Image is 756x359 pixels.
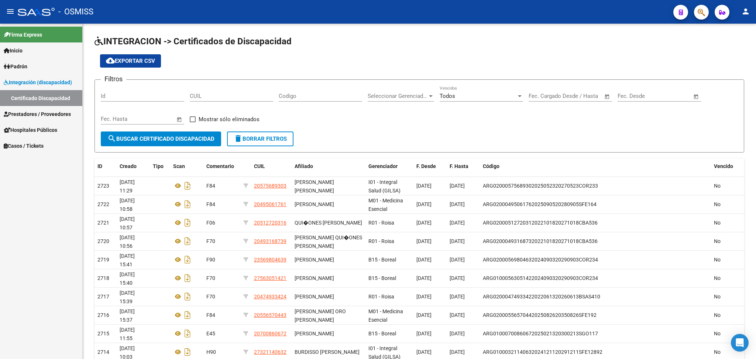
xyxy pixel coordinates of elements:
[254,349,286,355] span: 27321140632
[368,294,394,300] span: R01 - Roisa
[483,275,598,281] span: ARG01000563051422024090320290903COR234
[295,220,362,226] span: QUI�ONES [PERSON_NAME]
[741,7,750,16] mat-icon: person
[97,294,109,300] span: 2717
[206,275,215,281] span: F70
[714,294,721,300] span: No
[368,198,403,212] span: M01 - Medicina Esencial
[450,163,468,169] span: F. Hasta
[618,93,647,99] input: Fecha inicio
[450,312,465,318] span: [DATE]
[206,201,215,207] span: F84
[416,220,432,226] span: [DATE]
[254,331,286,336] span: 20700860672
[480,158,711,174] datatable-header-cell: Código
[6,7,15,16] mat-icon: menu
[450,331,465,336] span: [DATE]
[295,308,346,323] span: [PERSON_NAME] ORO [PERSON_NAME]
[714,183,721,189] span: No
[153,163,164,169] span: Tipo
[183,180,192,192] i: Descargar documento
[714,349,721,355] span: No
[234,136,287,142] span: Borrar Filtros
[183,291,192,302] i: Descargar documento
[565,93,601,99] input: Fecha fin
[416,275,432,281] span: [DATE]
[450,294,465,300] span: [DATE]
[203,158,240,174] datatable-header-cell: Comentario
[714,275,721,281] span: No
[368,220,394,226] span: R01 - Roisa
[483,349,602,355] span: ARG01000321140632024121120291211SFE12892
[254,238,286,244] span: 20493168739
[106,58,155,64] span: Exportar CSV
[120,253,135,267] span: [DATE] 15:41
[450,201,465,207] span: [DATE]
[101,74,126,84] h3: Filtros
[183,217,192,229] i: Descargar documento
[295,201,334,207] span: [PERSON_NAME]
[714,220,721,226] span: No
[120,235,135,249] span: [DATE] 10:56
[654,93,690,99] input: Fecha fin
[413,158,447,174] datatable-header-cell: F. Desde
[254,163,265,169] span: CUIL
[120,163,137,169] span: Creado
[183,198,192,210] i: Descargar documento
[4,78,72,86] span: Integración (discapacidad)
[97,183,109,189] span: 2723
[4,142,44,150] span: Casos / Tickets
[416,257,432,263] span: [DATE]
[711,158,744,174] datatable-header-cell: Vencido
[416,238,432,244] span: [DATE]
[254,294,286,300] span: 20474933424
[97,163,102,169] span: ID
[97,349,109,355] span: 2714
[440,93,455,99] span: Todos
[416,201,432,207] span: [DATE]
[254,201,286,207] span: 20495061761
[450,238,465,244] span: [DATE]
[483,183,598,189] span: ARG02000575689302025052320270523COR233
[450,183,465,189] span: [DATE]
[4,110,71,118] span: Prestadores / Proveedores
[295,331,334,336] span: [PERSON_NAME]
[150,158,170,174] datatable-header-cell: Tipo
[206,312,215,318] span: F84
[295,257,334,263] span: [PERSON_NAME]
[120,198,135,212] span: [DATE] 10:58
[483,331,598,336] span: ARG01000700860672025021320300213SGO117
[483,220,598,226] span: ARG02000512720312022101820271018CBA536
[183,254,192,266] i: Descargar documento
[94,158,117,174] datatable-header-cell: ID
[714,257,721,263] span: No
[97,201,109,207] span: 2722
[483,201,597,207] span: ARG02000495061762025090520280905SFE164
[295,349,360,355] span: BURDISSO [PERSON_NAME]
[107,136,214,142] span: Buscar Certificado Discapacidad
[254,312,286,318] span: 20556570443
[416,312,432,318] span: [DATE]
[295,294,334,300] span: [PERSON_NAME]
[206,163,234,169] span: Comentario
[251,158,292,174] datatable-header-cell: CUIL
[416,183,432,189] span: [DATE]
[120,271,135,286] span: [DATE] 15:40
[175,115,184,124] button: Open calendar
[692,92,701,101] button: Open calendar
[254,183,286,189] span: 20575689303
[254,220,286,226] span: 20512720316
[101,116,131,122] input: Fecha inicio
[206,183,215,189] span: F84
[120,179,135,194] span: [DATE] 11:29
[254,275,286,281] span: 27563051421
[295,235,362,249] span: [PERSON_NAME] QUI�ONES [PERSON_NAME]
[97,238,109,244] span: 2720
[120,216,135,230] span: [DATE] 10:57
[101,131,221,146] button: Buscar Certificado Discapacidad
[97,312,109,318] span: 2716
[170,158,203,174] datatable-header-cell: Scan
[295,179,334,194] span: [PERSON_NAME] [PERSON_NAME]
[416,349,432,355] span: [DATE]
[206,238,215,244] span: F70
